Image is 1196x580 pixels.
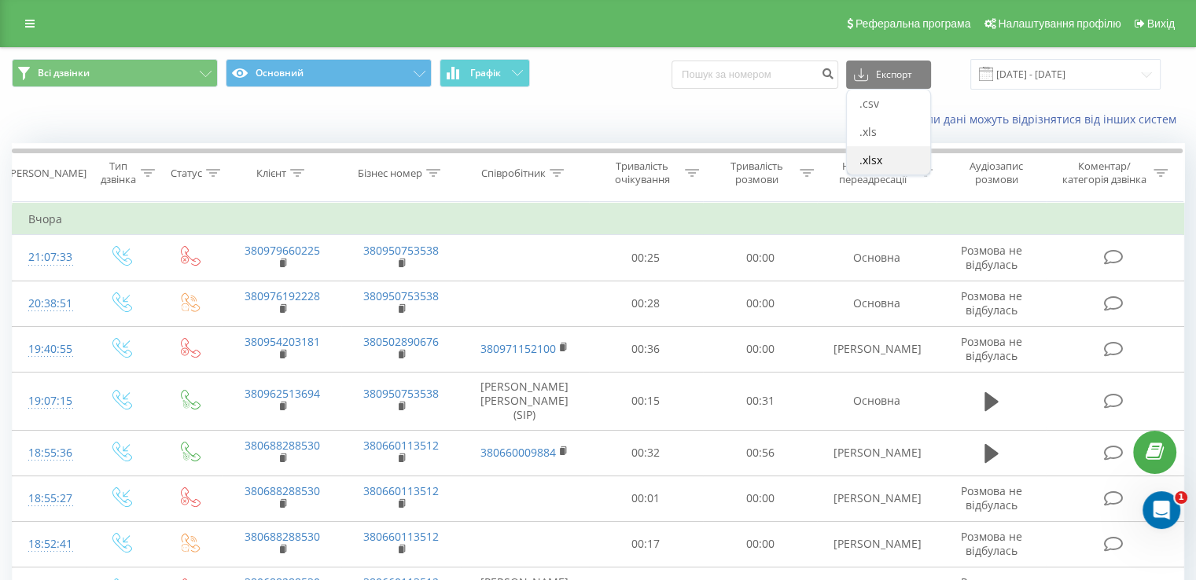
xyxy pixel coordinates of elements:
[28,438,70,468] div: 18:55:36
[245,243,320,258] a: 380979660225
[589,475,703,521] td: 00:01
[28,529,70,560] div: 18:52:41
[358,167,422,180] div: Бізнес номер
[817,281,936,326] td: Основна
[38,67,90,79] span: Всі дзвінки
[703,430,817,475] td: 00:56
[951,160,1043,186] div: Аудіозапис розмови
[245,334,320,349] a: 380954203181
[817,475,936,521] td: [PERSON_NAME]
[914,112,1184,127] a: Коли дані можуть відрізнятися вiд інших систем
[703,281,817,326] td: 00:00
[480,341,556,356] a: 380971152100
[961,288,1022,318] span: Розмова не відбулась
[363,243,439,258] a: 380950753538
[1143,491,1180,529] iframe: Intercom live chat
[589,281,703,326] td: 00:28
[245,288,320,303] a: 380976192228
[961,243,1022,272] span: Розмова не відбулась
[363,438,439,453] a: 380660113512
[1058,160,1150,186] div: Коментар/категорія дзвінка
[817,326,936,372] td: [PERSON_NAME]
[703,372,817,430] td: 00:31
[832,160,914,186] div: Назва схеми переадресації
[7,167,86,180] div: [PERSON_NAME]
[256,167,286,180] div: Клієнт
[363,483,439,498] a: 380660113512
[589,372,703,430] td: 00:15
[13,204,1184,235] td: Вчора
[703,521,817,567] td: 00:00
[481,167,546,180] div: Співробітник
[12,59,218,87] button: Всі дзвінки
[28,242,70,273] div: 21:07:33
[998,17,1121,30] span: Налаштування профілю
[363,334,439,349] a: 380502890676
[171,167,202,180] div: Статус
[703,235,817,281] td: 00:00
[846,61,931,89] button: Експорт
[961,334,1022,363] span: Розмова не відбулась
[859,124,877,139] span: .xls
[817,372,936,430] td: Основна
[961,483,1022,512] span: Розмова не відбулась
[245,438,320,453] a: 380688288530
[28,334,70,365] div: 19:40:55
[589,430,703,475] td: 00:32
[28,483,70,514] div: 18:55:27
[480,445,556,460] a: 380660009884
[589,521,703,567] td: 00:17
[99,160,136,186] div: Тип дзвінка
[28,288,70,319] div: 20:38:51
[717,160,796,186] div: Тривалість розмови
[961,529,1022,558] span: Розмова не відбулась
[440,59,530,87] button: Графік
[245,483,320,498] a: 380688288530
[672,61,838,89] input: Пошук за номером
[363,288,439,303] a: 380950753538
[589,235,703,281] td: 00:25
[245,529,320,544] a: 380688288530
[226,59,432,87] button: Основний
[28,386,70,417] div: 19:07:15
[363,529,439,544] a: 380660113512
[817,235,936,281] td: Основна
[703,326,817,372] td: 00:00
[817,430,936,475] td: [PERSON_NAME]
[817,521,936,567] td: [PERSON_NAME]
[859,152,882,167] span: .xlsx
[245,386,320,401] a: 380962513694
[856,17,971,30] span: Реферальна програма
[470,68,501,79] span: Графік
[1175,491,1187,504] span: 1
[603,160,682,186] div: Тривалість очікування
[1147,17,1175,30] span: Вихід
[363,386,439,401] a: 380950753538
[461,372,589,430] td: [PERSON_NAME] [PERSON_NAME] (SIP)
[703,475,817,521] td: 00:00
[859,96,879,111] span: .csv
[589,326,703,372] td: 00:36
